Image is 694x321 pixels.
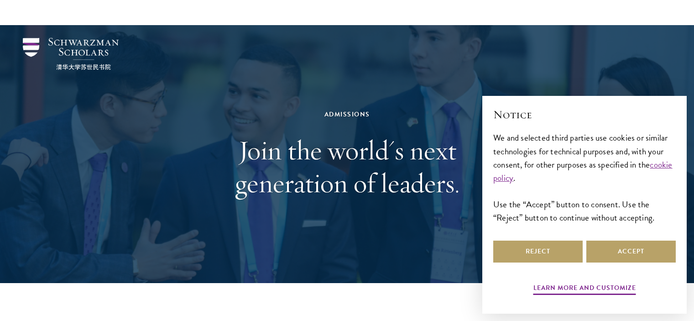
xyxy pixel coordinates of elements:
[493,158,673,184] a: cookie policy
[533,282,636,296] button: Learn more and customize
[190,134,505,200] h1: Join the world's next generation of leaders.
[190,109,505,120] div: Admissions
[493,241,583,263] button: Reject
[493,107,676,122] h2: Notice
[23,38,119,70] img: Schwarzman Scholars
[586,241,676,263] button: Accept
[493,131,676,224] div: We and selected third parties use cookies or similar technologies for technical purposes and, wit...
